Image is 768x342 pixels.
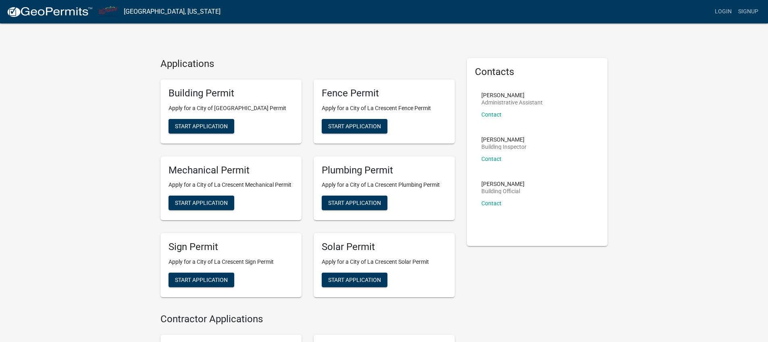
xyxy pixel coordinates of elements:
[481,92,543,98] p: [PERSON_NAME]
[481,188,524,194] p: Building Official
[328,277,381,283] span: Start Application
[160,313,455,325] h4: Contractor Applications
[169,241,293,253] h5: Sign Permit
[328,200,381,206] span: Start Application
[322,165,447,176] h5: Plumbing Permit
[481,200,502,206] a: Contact
[169,196,234,210] button: Start Application
[481,156,502,162] a: Contact
[160,58,455,304] wm-workflow-list-section: Applications
[169,273,234,287] button: Start Application
[481,144,527,150] p: Building Inspector
[481,111,502,118] a: Contact
[169,165,293,176] h5: Mechanical Permit
[322,119,387,133] button: Start Application
[481,100,543,105] p: Administrative Assistant
[735,4,762,19] a: Signup
[169,88,293,99] h5: Building Permit
[124,5,221,19] a: [GEOGRAPHIC_DATA], [US_STATE]
[169,104,293,113] p: Apply for a City of [GEOGRAPHIC_DATA] Permit
[322,88,447,99] h5: Fence Permit
[322,196,387,210] button: Start Application
[169,181,293,189] p: Apply for a City of La Crescent Mechanical Permit
[175,200,228,206] span: Start Application
[175,277,228,283] span: Start Application
[99,6,117,17] img: City of La Crescent, Minnesota
[328,123,381,129] span: Start Application
[169,119,234,133] button: Start Application
[175,123,228,129] span: Start Application
[322,181,447,189] p: Apply for a City of La Crescent Plumbing Permit
[475,66,600,78] h5: Contacts
[322,273,387,287] button: Start Application
[481,181,524,187] p: [PERSON_NAME]
[160,58,455,70] h4: Applications
[322,258,447,266] p: Apply for a City of La Crescent Solar Permit
[322,241,447,253] h5: Solar Permit
[712,4,735,19] a: Login
[481,137,527,142] p: [PERSON_NAME]
[169,258,293,266] p: Apply for a City of La Crescent Sign Permit
[322,104,447,113] p: Apply for a City of La Crescent Fence Permit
